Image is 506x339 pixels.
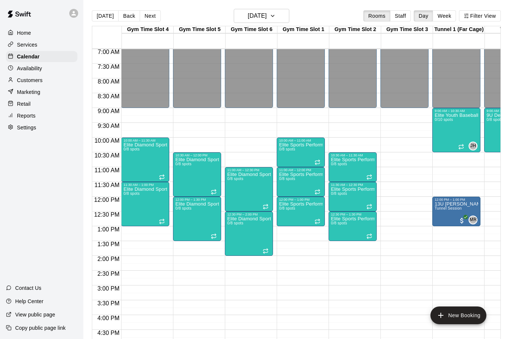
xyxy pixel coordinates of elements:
[96,241,121,247] span: 1:30 PM
[469,216,477,224] div: Matthew Reid
[277,197,325,226] div: 12:00 PM – 1:00 PM: Elite Sports Performance Training
[263,248,269,254] span: Recurring event
[414,10,433,21] button: Day
[226,26,277,33] div: Gym Time Slot 6
[173,197,221,241] div: 12:00 PM – 1:30 PM: Elite Diamond Sports Performance Training
[486,118,503,122] span: 0/8 spots filled
[15,284,41,292] p: Contact Us
[17,53,40,60] p: Calendar
[331,153,374,157] div: 10:30 AM – 11:30 AM
[121,138,169,182] div: 10:00 AM – 11:30 AM: Elite Diamond Sports Performance Training
[96,123,121,129] span: 9:30 AM
[92,10,119,21] button: [DATE]
[17,88,40,96] p: Marketing
[96,49,121,55] span: 7:00 AM
[122,26,174,33] div: Gym Time Slot 4
[248,11,267,21] h6: [DATE]
[329,152,377,182] div: 10:30 AM – 11:30 AM: Elite Sports Performance Training
[277,138,325,167] div: 10:00 AM – 11:00 AM: Elite Sports Performance Training
[435,206,462,210] span: Tunnel Session
[432,197,480,226] div: 12:00 PM – 1:00 PM: 13U Batey Tunnel Session
[96,315,121,321] span: 4:00 PM
[211,233,217,239] span: Recurring event
[121,182,169,226] div: 11:30 AM – 1:00 PM: Elite Diamond Sports Performance Training
[6,87,77,98] a: Marketing
[6,98,77,109] a: Retail
[314,218,320,224] span: Recurring event
[96,226,121,233] span: 1:00 PM
[174,26,226,33] div: Gym Time Slot 5
[175,198,219,201] div: 12:00 PM – 1:30 PM
[430,306,486,324] button: add
[279,206,295,210] span: 0/8 spots filled
[329,26,381,33] div: Gym Time Slot 2
[331,183,374,187] div: 11:30 AM – 12:30 PM
[96,108,121,114] span: 9:00 AM
[6,122,77,133] a: Settings
[96,330,121,336] span: 4:30 PM
[469,142,477,150] div: Josh Hatcher
[17,124,36,131] p: Settings
[118,10,140,21] button: Back
[92,197,121,203] span: 12:00 PM
[123,191,140,196] span: 0/8 spots filled
[279,198,323,201] div: 12:00 PM – 1:00 PM
[279,147,295,151] span: 0/8 spots filled
[6,75,77,86] div: Customers
[211,189,217,195] span: Recurring event
[123,147,140,151] span: 0/8 spots filled
[123,139,167,142] div: 10:00 AM – 11:30 AM
[227,221,243,225] span: 0/8 spots filled
[6,27,77,38] a: Home
[93,152,121,159] span: 10:30 AM
[279,168,323,172] div: 11:00 AM – 12:00 PM
[381,26,433,33] div: Gym Time Slot 3
[329,182,377,211] div: 11:30 AM – 12:30 PM: Elite Sports Performance Training
[472,216,477,224] span: Matthew Reid
[366,204,372,210] span: Recurring event
[225,211,273,256] div: 12:30 PM – 2:00 PM: Elite Diamond Sports Performance Training
[96,78,121,85] span: 8:00 AM
[96,300,121,306] span: 3:30 PM
[435,118,453,122] span: 0/10 spots filled
[277,26,329,33] div: Gym Time Slot 1
[225,167,273,211] div: 11:00 AM – 12:30 PM: Elite Diamond Sports Performance Training
[459,10,500,21] button: Filter View
[93,138,121,144] span: 10:00 AM
[15,298,43,305] p: Help Center
[93,167,121,173] span: 11:00 AM
[15,311,55,318] p: View public page
[15,324,66,332] p: Copy public page link
[17,29,31,37] p: Home
[17,41,37,48] p: Services
[123,183,167,187] div: 11:30 AM – 1:00 PM
[472,142,477,150] span: Josh Hatcher
[277,167,325,197] div: 11:00 AM – 12:00 PM: Elite Sports Performance Training
[6,63,77,74] a: Availability
[92,211,121,218] span: 12:30 PM
[435,109,478,113] div: 9:00 AM – 10:30 AM
[279,139,323,142] div: 10:00 AM – 11:00 AM
[17,100,31,108] p: Retail
[331,213,374,216] div: 12:30 PM – 1:30 PM
[93,182,121,188] span: 11:30 AM
[331,162,347,166] span: 0/8 spots filled
[6,110,77,121] a: Reports
[234,9,289,23] button: [DATE]
[96,93,121,99] span: 8:30 AM
[175,206,192,210] span: 0/8 spots filled
[173,152,221,197] div: 10:30 AM – 12:00 PM: Elite Diamond Sports Performance Training
[470,216,477,224] span: MR
[159,218,165,224] span: Recurring event
[175,162,192,166] span: 0/8 spots filled
[17,112,36,119] p: Reports
[96,285,121,292] span: 3:00 PM
[227,177,243,181] span: 0/8 spots filled
[433,26,485,33] div: Tunnel 1 (Far Cage)
[6,51,77,62] a: Calendar
[279,177,295,181] span: 0/8 spots filled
